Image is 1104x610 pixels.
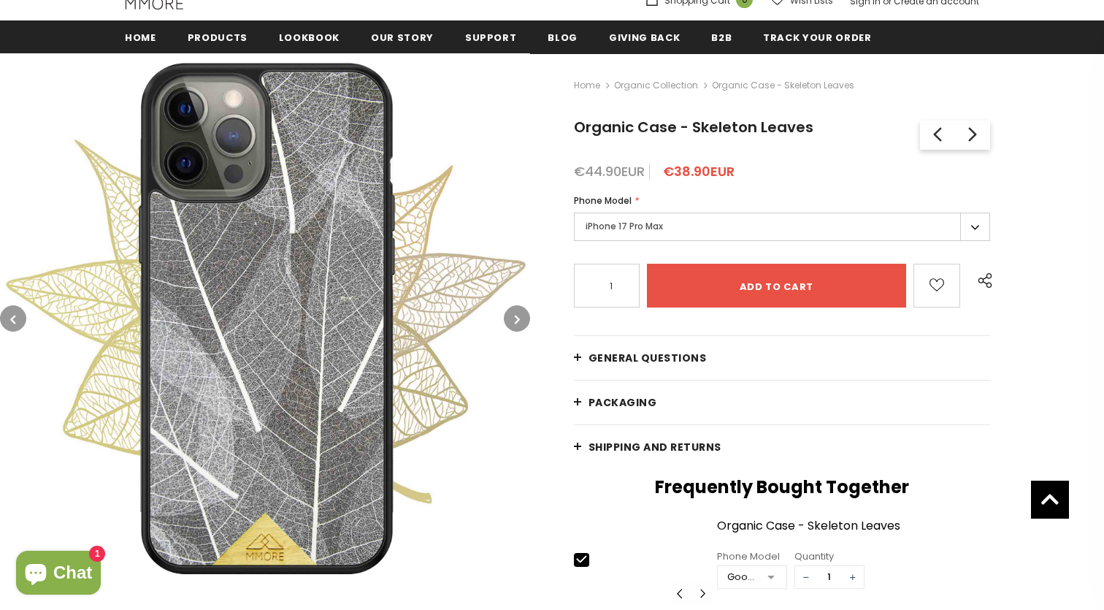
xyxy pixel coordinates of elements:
span: €38.90EUR [663,162,735,180]
h2: Frequently Bought Together [574,476,990,498]
a: Blog [548,20,578,53]
inbox-online-store-chat: Shopify online store chat [12,551,105,598]
a: Organic Case - Skeleton Leaves [717,519,990,545]
a: Home [574,77,600,94]
a: General Questions [574,336,990,380]
span: Phone Model [574,194,632,207]
span: support [465,31,517,45]
div: Google Pixel 8 PRO [727,570,757,584]
a: Track your order [763,20,871,53]
a: Shipping and returns [574,425,990,469]
span: B2B [711,31,732,45]
span: €44.90EUR [574,162,645,180]
span: Lookbook [279,31,340,45]
a: Home [125,20,156,53]
span: Blog [548,31,578,45]
a: Organic Collection [614,79,698,91]
span: Organic Case - Skeleton Leaves [574,117,813,137]
a: B2B [711,20,732,53]
span: Track your order [763,31,871,45]
span: Giving back [609,31,680,45]
span: Products [188,31,248,45]
a: Products [188,20,248,53]
input: Add to cart [647,264,906,308]
span: Organic Case - Skeleton Leaves [712,77,854,94]
div: Quantity [794,549,865,564]
span: − [795,566,817,588]
span: Shipping and returns [589,440,721,454]
span: PACKAGING [589,395,657,410]
a: support [465,20,517,53]
span: General Questions [589,351,707,365]
a: Lookbook [279,20,340,53]
label: iPhone 17 Pro Max [574,213,990,241]
a: Giving back [609,20,680,53]
div: Phone Model [717,549,787,564]
a: PACKAGING [574,381,990,424]
span: Home [125,31,156,45]
span: + [842,566,864,588]
span: Our Story [371,31,434,45]
a: Our Story [371,20,434,53]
